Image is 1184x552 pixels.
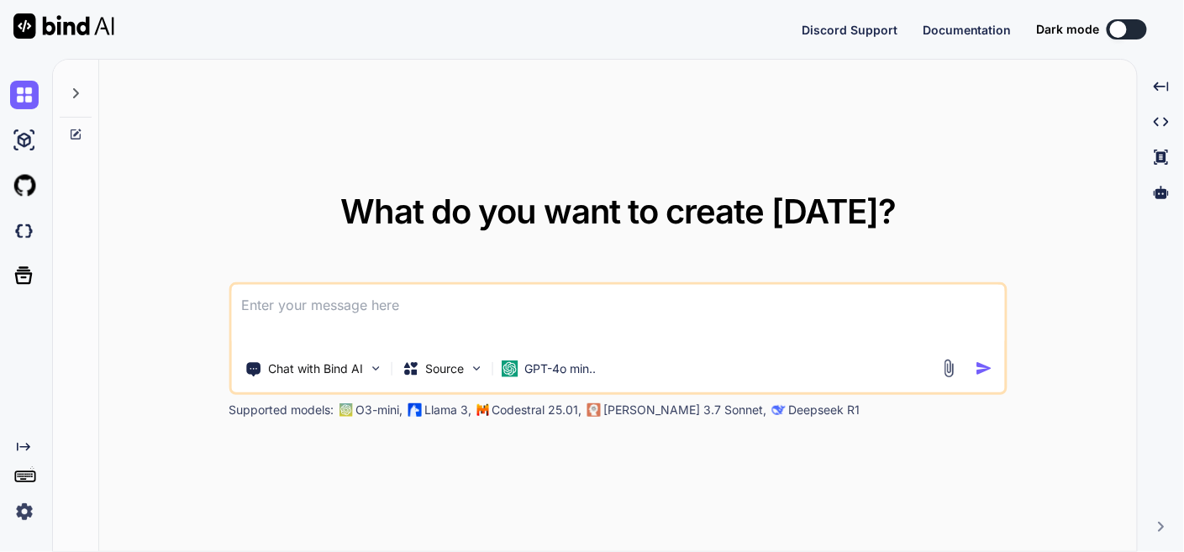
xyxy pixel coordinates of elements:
[603,402,766,418] p: [PERSON_NAME] 3.7 Sonnet,
[976,360,993,377] img: icon
[339,403,352,417] img: GPT-4
[923,23,1012,37] span: Documentation
[355,402,403,418] p: O3-mini,
[501,360,518,377] img: GPT-4o mini
[13,13,114,39] img: Bind AI
[368,361,382,376] img: Pick Tools
[425,360,464,377] p: Source
[587,403,600,417] img: claude
[788,402,860,418] p: Deepseek R1
[10,217,39,245] img: darkCloudIdeIcon
[492,402,581,418] p: Codestral 25.01,
[408,403,421,417] img: Llama2
[10,171,39,200] img: githubLight
[424,402,471,418] p: Llama 3,
[771,403,785,417] img: claude
[802,21,897,39] button: Discord Support
[229,402,334,418] p: Supported models:
[10,81,39,109] img: chat
[939,359,959,378] img: attachment
[340,191,896,232] span: What do you want to create [DATE]?
[802,23,897,37] span: Discord Support
[268,360,363,377] p: Chat with Bind AI
[1037,21,1100,38] span: Dark mode
[10,497,39,526] img: settings
[476,404,488,416] img: Mistral-AI
[469,361,483,376] img: Pick Models
[923,21,1012,39] button: Documentation
[10,126,39,155] img: ai-studio
[524,360,596,377] p: GPT-4o min..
